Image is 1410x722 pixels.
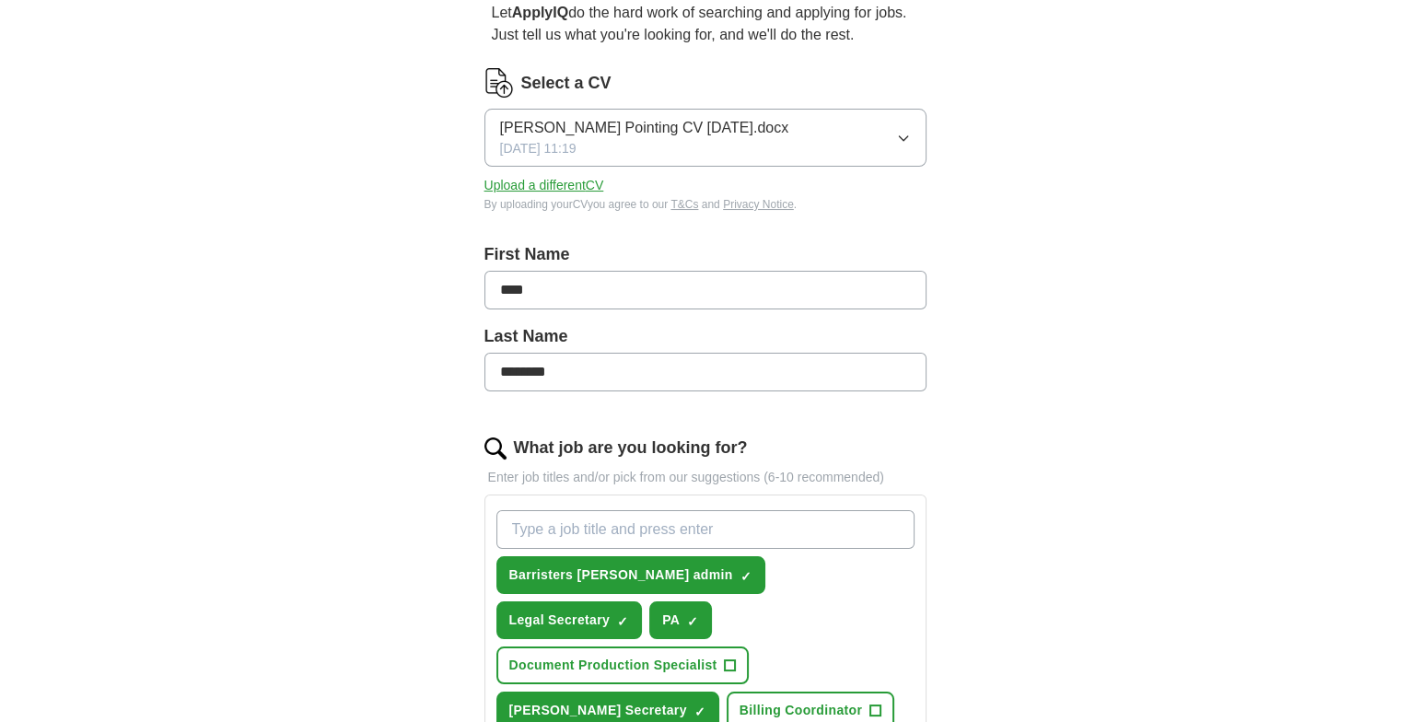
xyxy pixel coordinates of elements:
[484,176,604,195] button: Upload a differentCV
[484,324,926,349] label: Last Name
[496,601,643,639] button: Legal Secretary✓
[500,117,789,139] span: [PERSON_NAME] Pointing CV [DATE].docx
[649,601,712,639] button: PA✓
[509,701,687,720] span: [PERSON_NAME] Secretary
[694,705,705,719] span: ✓
[509,656,717,675] span: Document Production Specialist
[496,510,915,549] input: Type a job title and press enter
[484,242,926,267] label: First Name
[687,614,698,629] span: ✓
[484,68,514,98] img: CV Icon
[484,109,926,167] button: [PERSON_NAME] Pointing CV [DATE].docx[DATE] 11:19
[484,437,507,460] img: search.png
[521,71,612,96] label: Select a CV
[617,614,628,629] span: ✓
[484,196,926,213] div: By uploading your CV you agree to our and .
[496,646,750,684] button: Document Production Specialist
[500,139,577,158] span: [DATE] 11:19
[496,556,765,594] button: Barristers [PERSON_NAME] admin✓
[723,198,794,211] a: Privacy Notice
[509,611,611,630] span: Legal Secretary
[740,701,862,720] span: Billing Coordinator
[662,611,680,630] span: PA
[484,468,926,487] p: Enter job titles and/or pick from our suggestions (6-10 recommended)
[512,5,568,20] strong: ApplyIQ
[509,565,733,585] span: Barristers [PERSON_NAME] admin
[670,198,698,211] a: T&Cs
[514,436,748,460] label: What job are you looking for?
[740,569,752,584] span: ✓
